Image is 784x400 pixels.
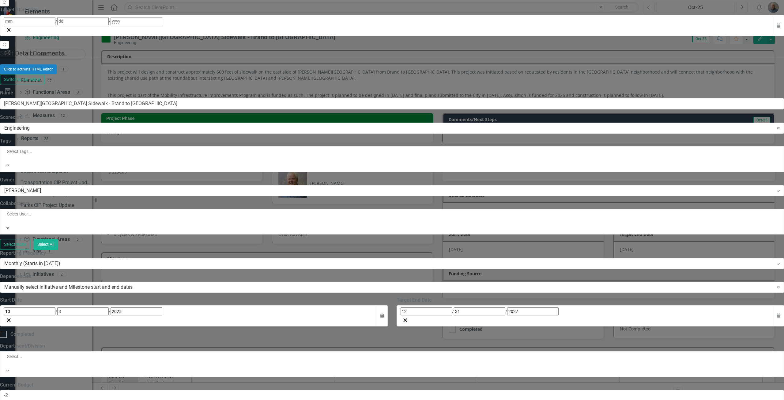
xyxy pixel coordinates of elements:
div: Select Tags... [7,148,779,154]
span: / [55,309,57,314]
div: Select User... [7,211,779,217]
span: / [109,19,111,24]
button: Select All [33,239,58,250]
span: / [109,309,111,314]
div: Completed [10,331,34,338]
input: yyyy [111,17,162,25]
span: / [55,19,57,24]
input: mm [4,17,55,25]
div: Select... [7,353,779,360]
span: / [505,309,507,314]
div: Manually select Initiative and Milestone start and end dates [4,284,773,291]
input: dd [57,17,109,25]
div: Monthly (Starts in [DATE]) [4,260,773,267]
div: [PERSON_NAME] [4,187,773,194]
span: / [452,309,454,314]
div: Engineering [4,125,773,132]
div: Target End Date [397,297,784,304]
